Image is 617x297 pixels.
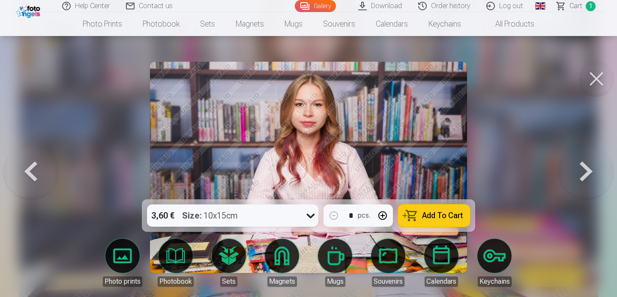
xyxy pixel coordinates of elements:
[132,12,190,36] a: Photobook
[313,12,365,36] a: Souvenirs
[72,12,132,36] a: Photo prints
[274,12,313,36] a: Mugs
[99,239,147,287] a: Photo prints
[422,212,463,219] span: Add To Cart
[205,239,253,287] a: Sets
[103,276,142,287] div: Photo prints
[311,239,359,287] a: Mugs
[569,1,582,11] span: Сart
[417,239,465,287] a: Calendars
[182,210,202,222] strong: Size :
[147,204,179,227] div: 3,60 €
[325,276,345,287] div: Mugs
[358,210,371,221] div: pcs.
[471,12,545,36] a: All products
[418,12,471,36] a: Keychains
[425,276,458,287] div: Calendars
[470,239,518,287] a: Keychains
[478,276,512,287] div: Keychains
[190,12,225,36] a: Sets
[365,12,418,36] a: Calendars
[158,276,194,287] div: Photobook
[182,204,238,227] div: 10x15cm
[225,12,274,36] a: Magnets
[586,1,596,11] span: 1
[364,239,412,287] a: Souvenirs
[372,276,404,287] div: Souvenirs
[220,276,237,287] div: Sets
[152,239,200,287] a: Photobook
[16,3,42,18] img: /fa1
[258,239,306,287] a: Magnets
[398,204,470,227] button: Add To Cart
[267,276,297,287] div: Magnets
